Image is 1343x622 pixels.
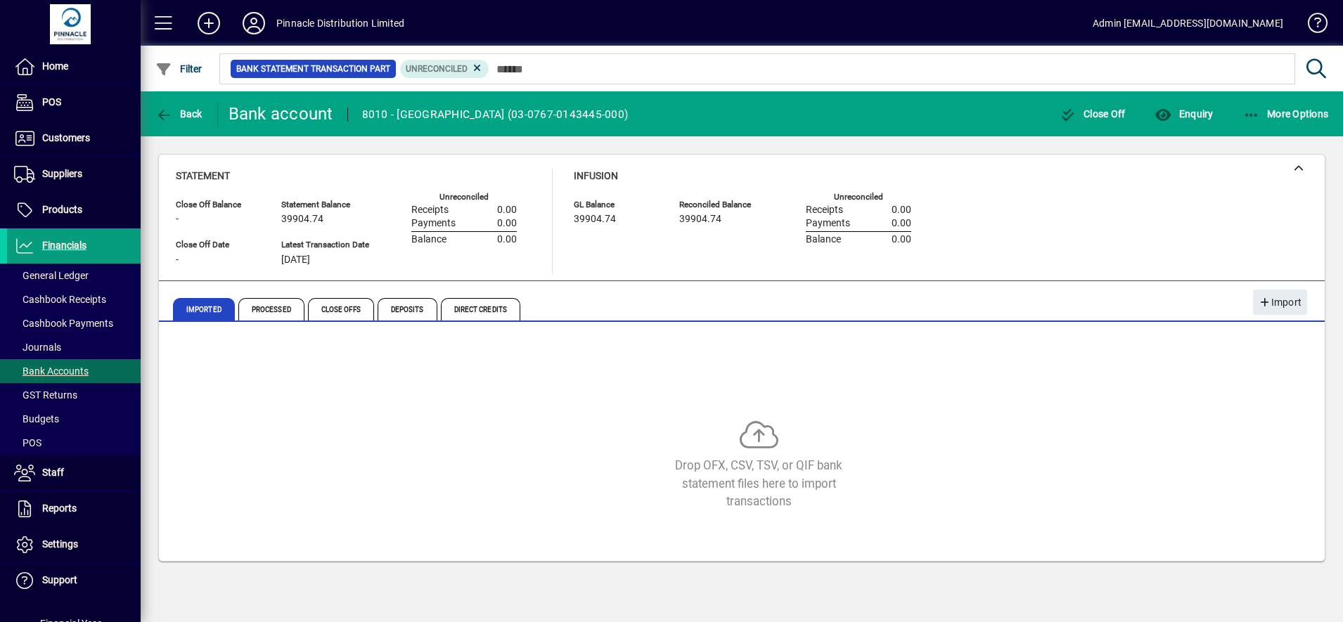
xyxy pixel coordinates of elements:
[14,437,41,448] span: POS
[1259,291,1302,314] span: Import
[173,298,235,320] span: Imported
[152,56,206,82] button: Filter
[1243,108,1329,119] span: More Options
[679,214,721,225] span: 39904.74
[14,413,59,425] span: Budgets
[411,205,449,216] span: Receipts
[378,298,437,320] span: Deposits
[7,121,141,156] a: Customers
[176,240,260,250] span: Close Off Date
[14,318,113,329] span: Cashbook Payments
[42,96,61,108] span: POS
[7,311,141,335] a: Cashbook Payments
[679,200,764,209] span: Reconciled Balance
[362,103,629,126] div: 8010 - [GEOGRAPHIC_DATA] (03-0767-0143445-000)
[155,63,203,74] span: Filter
[14,294,106,305] span: Cashbook Receipts
[1060,108,1126,119] span: Close Off
[7,383,141,407] a: GST Returns
[411,234,446,245] span: Balance
[7,455,141,491] a: Staff
[7,287,141,311] a: Cashbook Receipts
[42,168,82,179] span: Suppliers
[42,574,77,585] span: Support
[141,101,218,127] app-page-header-button: Back
[439,193,489,202] label: Unreconciled
[7,264,141,287] a: General Ledger
[7,527,141,562] a: Settings
[7,157,141,192] a: Suppliers
[892,234,911,245] span: 0.00
[14,270,89,281] span: General Ledger
[574,214,616,225] span: 39904.74
[806,234,841,245] span: Balance
[1056,101,1129,127] button: Close Off
[441,298,520,320] span: Direct Credits
[497,205,517,216] span: 0.00
[176,214,179,225] span: -
[574,200,658,209] span: GL Balance
[281,240,369,250] span: Latest Transaction Date
[834,193,883,202] label: Unreconciled
[7,407,141,431] a: Budgets
[229,103,333,125] div: Bank account
[1151,101,1216,127] button: Enquiry
[653,457,864,510] div: Drop OFX, CSV, TSV, or QIF bank statement files here to import transactions
[497,218,517,229] span: 0.00
[406,64,468,74] span: Unreconciled
[281,200,369,209] span: Statement Balance
[1253,290,1307,315] button: Import
[892,218,911,229] span: 0.00
[231,11,276,36] button: Profile
[806,205,843,216] span: Receipts
[155,108,203,119] span: Back
[42,538,78,550] span: Settings
[42,132,90,143] span: Customers
[7,431,141,455] a: POS
[400,60,489,78] mat-chip: Reconciliation Status: Unreconciled
[7,335,141,359] a: Journals
[7,491,141,526] a: Reports
[238,298,304,320] span: Processed
[7,49,141,84] a: Home
[176,254,179,266] span: -
[411,218,456,229] span: Payments
[176,200,260,209] span: Close Off Balance
[152,101,206,127] button: Back
[281,254,310,266] span: [DATE]
[14,389,77,401] span: GST Returns
[7,359,141,383] a: Bank Accounts
[308,298,374,320] span: Close Offs
[1093,12,1283,34] div: Admin [EMAIL_ADDRESS][DOMAIN_NAME]
[42,503,77,514] span: Reports
[186,11,231,36] button: Add
[14,342,61,353] span: Journals
[1155,108,1213,119] span: Enquiry
[497,234,517,245] span: 0.00
[7,85,141,120] a: POS
[806,218,850,229] span: Payments
[7,563,141,598] a: Support
[7,193,141,228] a: Products
[42,60,68,72] span: Home
[236,62,390,76] span: Bank Statement Transaction Part
[1240,101,1332,127] button: More Options
[42,467,64,478] span: Staff
[276,12,404,34] div: Pinnacle Distribution Limited
[1297,3,1325,48] a: Knowledge Base
[42,240,86,251] span: Financials
[892,205,911,216] span: 0.00
[14,365,89,377] span: Bank Accounts
[42,204,82,215] span: Products
[281,214,323,225] span: 39904.74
